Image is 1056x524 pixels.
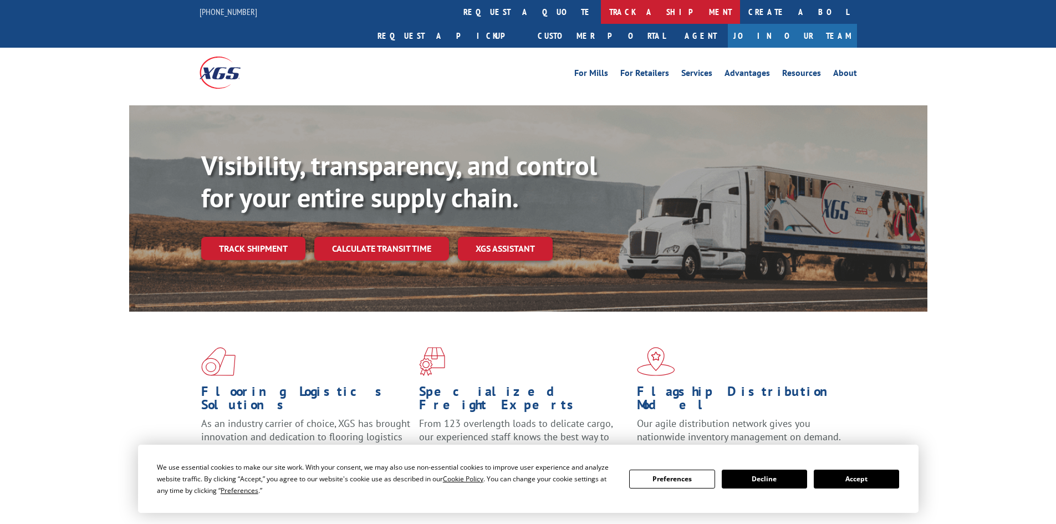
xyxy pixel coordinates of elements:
span: Cookie Policy [443,474,483,484]
div: Cookie Consent Prompt [138,445,919,513]
a: Agent [674,24,728,48]
span: Our agile distribution network gives you nationwide inventory management on demand. [637,417,841,443]
div: We use essential cookies to make our site work. With your consent, we may also use non-essential ... [157,461,616,496]
img: xgs-icon-flagship-distribution-model-red [637,347,675,376]
button: Preferences [629,470,715,489]
a: For Mills [574,69,608,81]
a: Advantages [725,69,770,81]
img: xgs-icon-total-supply-chain-intelligence-red [201,347,236,376]
h1: Flagship Distribution Model [637,385,846,417]
a: Customer Portal [529,24,674,48]
a: For Retailers [620,69,669,81]
b: Visibility, transparency, and control for your entire supply chain. [201,148,597,215]
p: From 123 overlength loads to delicate cargo, our experienced staff knows the best way to move you... [419,417,629,466]
a: [PHONE_NUMBER] [200,6,257,17]
a: Calculate transit time [314,237,449,261]
span: Preferences [221,486,258,495]
a: Track shipment [201,237,305,260]
a: About [833,69,857,81]
a: Request a pickup [369,24,529,48]
a: XGS ASSISTANT [458,237,553,261]
h1: Flooring Logistics Solutions [201,385,411,417]
a: Services [681,69,712,81]
a: Join Our Team [728,24,857,48]
a: Resources [782,69,821,81]
h1: Specialized Freight Experts [419,385,629,417]
span: As an industry carrier of choice, XGS has brought innovation and dedication to flooring logistics... [201,417,410,456]
button: Accept [814,470,899,489]
img: xgs-icon-focused-on-flooring-red [419,347,445,376]
button: Decline [722,470,807,489]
